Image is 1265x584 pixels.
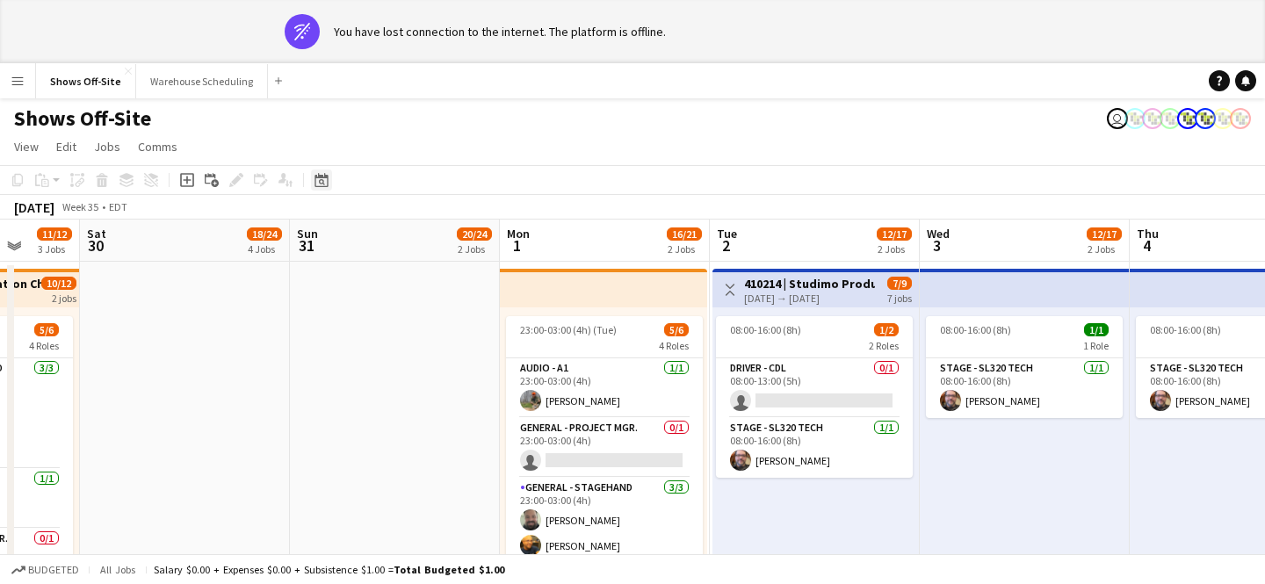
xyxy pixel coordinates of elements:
h1: Shows Off-Site [14,105,151,132]
span: 08:00-16:00 (8h) [940,323,1011,336]
a: View [7,135,46,158]
app-card-role: Driver - CDL0/108:00-13:00 (5h) [716,358,913,418]
span: 1 Role [1083,339,1109,352]
app-job-card: 23:00-03:00 (4h) (Tue)5/64 RolesAudio - A11/123:00-03:00 (4h)[PERSON_NAME]General - Project Mgr.0... [506,316,703,576]
span: 2 Roles [869,339,899,352]
h3: 410214 | Studimo Productions [744,276,875,292]
span: 5/6 [34,323,59,336]
span: Comms [138,139,177,155]
app-user-avatar: Labor Coordinator [1195,108,1216,129]
span: 12/17 [877,227,912,241]
div: 2 Jobs [1088,242,1121,256]
span: Wed [927,226,950,242]
button: Shows Off-Site [36,64,136,98]
div: 7 jobs [887,290,912,305]
span: 16/21 [667,227,702,241]
span: Sun [297,226,318,242]
span: 31 [294,235,318,256]
span: Mon [507,226,530,242]
span: 7/9 [887,277,912,290]
span: 2 [714,235,737,256]
div: You have lost connection to the internet. The platform is offline. [334,24,666,40]
app-user-avatar: Labor Coordinator [1212,108,1233,129]
app-user-avatar: Labor Coordinator [1160,108,1181,129]
span: 23:00-03:00 (4h) (Tue) [520,323,617,336]
span: 20/24 [457,227,492,241]
span: Sat [87,226,106,242]
div: 2 jobs [52,290,76,305]
app-card-role: General - Project Mgr.0/123:00-03:00 (4h) [506,418,703,478]
span: Budgeted [28,564,79,576]
span: 5/6 [664,323,689,336]
app-user-avatar: Labor Coordinator [1230,108,1251,129]
button: Budgeted [9,560,82,580]
span: View [14,139,39,155]
app-job-card: 08:00-16:00 (8h)1/22 RolesDriver - CDL0/108:00-13:00 (5h) Stage - SL320 Tech1/108:00-16:00 (8h)[P... [716,316,913,478]
span: Tue [717,226,737,242]
span: 10/12 [41,277,76,290]
span: 12/17 [1087,227,1122,241]
span: Week 35 [58,200,102,213]
span: 4 [1134,235,1159,256]
span: 30 [84,235,106,256]
div: 2 Jobs [458,242,491,256]
a: Comms [131,135,184,158]
div: 2 Jobs [668,242,701,256]
span: 08:00-16:00 (8h) [1150,323,1221,336]
div: 3 Jobs [38,242,71,256]
span: Total Budgeted $1.00 [394,563,504,576]
span: 08:00-16:00 (8h) [730,323,801,336]
app-user-avatar: Toryn Tamborello [1107,108,1128,129]
span: 1 [504,235,530,256]
span: 4 Roles [659,339,689,352]
app-card-role: Stage - SL320 Tech1/108:00-16:00 (8h)[PERSON_NAME] [716,418,913,478]
a: Edit [49,135,83,158]
div: EDT [109,200,127,213]
span: Jobs [94,139,120,155]
span: 11/12 [37,227,72,241]
app-job-card: 08:00-16:00 (8h)1/11 RoleStage - SL320 Tech1/108:00-16:00 (8h)[PERSON_NAME] [926,316,1123,418]
span: Edit [56,139,76,155]
span: 1/1 [1084,323,1109,336]
span: 4 Roles [29,339,59,352]
app-card-role: Stage - SL320 Tech1/108:00-16:00 (8h)[PERSON_NAME] [926,358,1123,418]
app-user-avatar: Labor Coordinator [1142,108,1163,129]
app-card-role: Audio - A11/123:00-03:00 (4h)[PERSON_NAME] [506,358,703,418]
span: 18/24 [247,227,282,241]
div: 2 Jobs [878,242,911,256]
a: Jobs [87,135,127,158]
span: Thu [1137,226,1159,242]
button: Warehouse Scheduling [136,64,268,98]
span: 1/2 [874,323,899,336]
div: Salary $0.00 + Expenses $0.00 + Subsistence $1.00 = [154,563,504,576]
div: [DATE] [14,198,54,216]
span: All jobs [97,563,139,576]
app-user-avatar: Labor Coordinator [1177,108,1198,129]
div: [DATE] → [DATE] [744,292,875,305]
span: 3 [924,235,950,256]
app-user-avatar: Labor Coordinator [1124,108,1146,129]
div: 4 Jobs [248,242,281,256]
